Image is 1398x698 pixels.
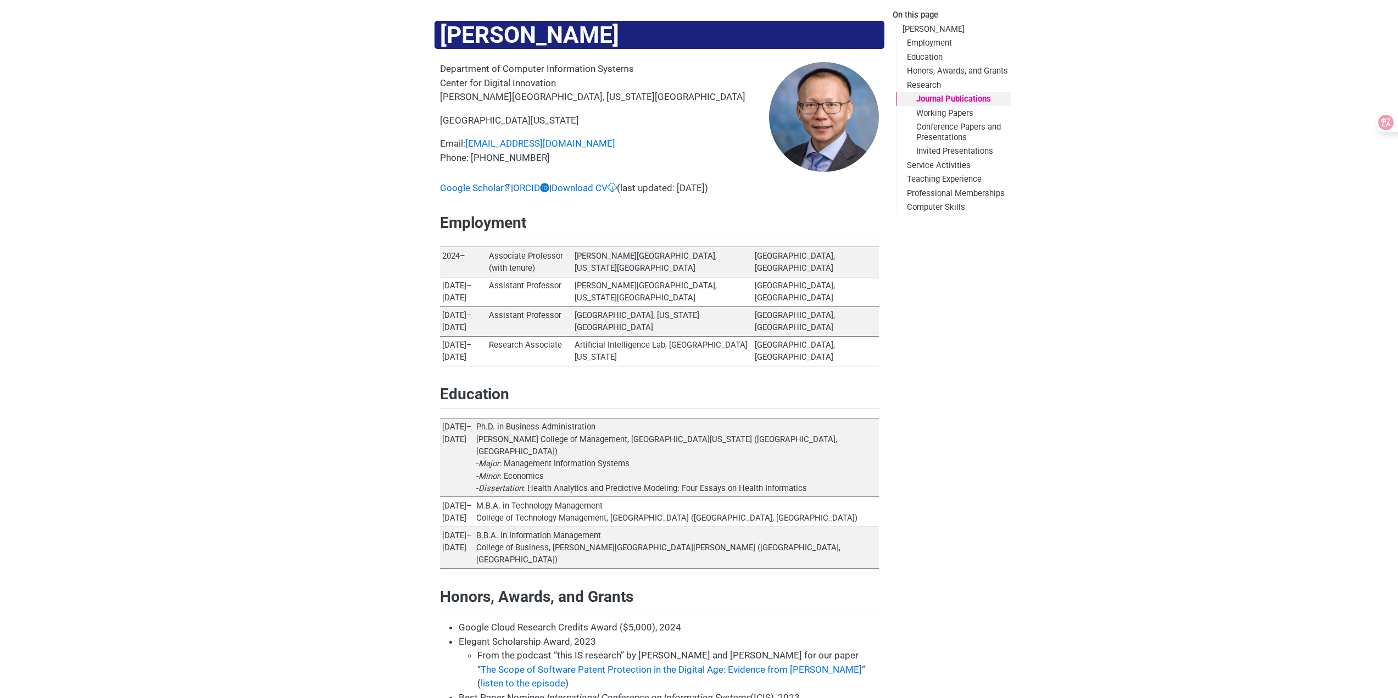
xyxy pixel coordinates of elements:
a: Conference Papers and Presentations [896,120,1011,144]
em: Dissertation [478,483,523,493]
td: [DATE]–[DATE] [440,336,487,366]
a: Invited Presentations [896,144,1011,158]
a: Education [896,50,1011,64]
td: Associate Professor (with tenure) [487,247,572,277]
td: [DATE]–[DATE] [440,277,487,306]
td: Ph.D. in Business Administration [PERSON_NAME] College of Management, [GEOGRAPHIC_DATA][US_STATE]... [474,418,879,497]
td: 2024– [440,247,487,277]
a: Google Scholar [440,182,511,193]
td: [PERSON_NAME][GEOGRAPHIC_DATA], [US_STATE][GEOGRAPHIC_DATA] [572,247,752,277]
h2: Honors, Awards, and Grants [440,588,879,611]
h2: Education [440,385,879,409]
h2: Employment [440,214,879,237]
a: Download CV [552,182,617,193]
li: Elegant Scholarship Award, 2023 [459,635,879,691]
td: Research Associate [487,336,572,366]
a: Working Papers [896,106,1011,120]
td: [GEOGRAPHIC_DATA], [GEOGRAPHIC_DATA] [752,247,878,277]
a: Service Activities [896,158,1011,172]
a: Journal Publications [896,92,1011,106]
td: [PERSON_NAME][GEOGRAPHIC_DATA], [US_STATE][GEOGRAPHIC_DATA] [572,277,752,306]
td: Assistant Professor [487,306,572,336]
h1: [PERSON_NAME] [435,21,884,49]
p: Email: Phone: [PHONE_NUMBER] [440,137,769,165]
img: yukai.jpg [769,62,879,172]
td: [GEOGRAPHIC_DATA], [GEOGRAPHIC_DATA] [752,277,878,306]
td: M.B.A. in Technology Management College of Technology Management, [GEOGRAPHIC_DATA] ([GEOGRAPHIC_... [474,497,879,527]
td: [DATE]–[DATE] [440,527,475,568]
td: [DATE]–[DATE] [440,497,475,527]
td: Artificial Intelligence Lab, [GEOGRAPHIC_DATA][US_STATE] [572,336,752,366]
td: [DATE]–[DATE] [440,418,475,497]
a: Honors, Awards, and Grants [896,64,1011,78]
a: listen to the episode [481,678,565,689]
em: Minor [478,471,499,481]
td: [GEOGRAPHIC_DATA], [GEOGRAPHIC_DATA] [752,336,878,366]
p: | | (last updated: [DATE]) [440,181,879,196]
a: Research [896,78,1011,92]
a: Teaching Experience [896,172,1011,186]
a: The Scope of Software Patent Protection in the Digital Age: Evidence from [PERSON_NAME] [481,664,862,675]
a: ORCID [513,182,549,193]
em: Major [478,459,499,468]
h2: On this page [893,10,1011,20]
a: [EMAIL_ADDRESS][DOMAIN_NAME] [465,138,615,149]
p: [GEOGRAPHIC_DATA][US_STATE] [440,114,769,128]
a: Employment [896,36,1011,50]
a: [PERSON_NAME] [896,22,1011,36]
a: Professional Memberships [896,186,1011,200]
td: B.B.A. in Information Management College of Business, [PERSON_NAME][GEOGRAPHIC_DATA][PERSON_NAME]... [474,527,879,568]
td: [GEOGRAPHIC_DATA], [GEOGRAPHIC_DATA] [752,306,878,336]
p: Department of Computer Information Systems Center for Digital Innovation [PERSON_NAME][GEOGRAPHIC... [440,62,769,104]
li: Google Cloud Research Credits Award ($5,000), 2024 [459,621,879,635]
td: Assistant Professor [487,277,572,306]
a: Computer Skills [896,200,1011,214]
li: From the podcast “this IS research” by [PERSON_NAME] and [PERSON_NAME] for our paper “ ” ( ) [477,649,879,691]
td: [GEOGRAPHIC_DATA], [US_STATE][GEOGRAPHIC_DATA] [572,306,752,336]
td: [DATE]–[DATE] [440,306,487,336]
